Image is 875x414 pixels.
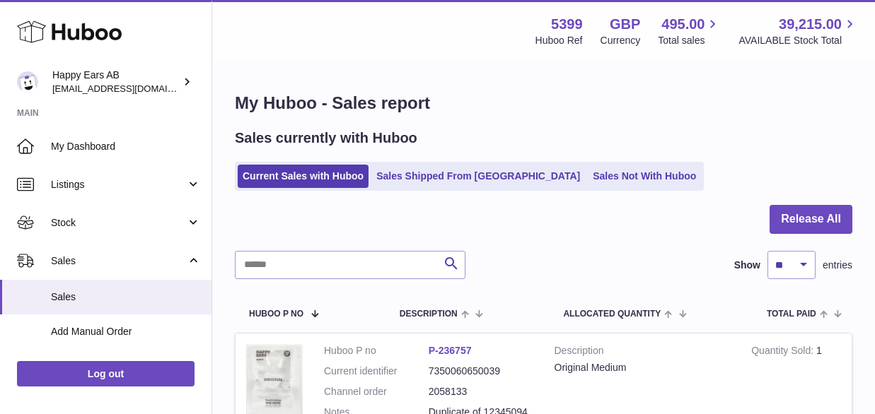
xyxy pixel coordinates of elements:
a: Log out [17,361,195,386]
img: 3pl@happyearsearplugs.com [17,71,38,93]
span: Sales [51,290,201,304]
div: Original Medium [555,361,731,374]
strong: 5399 [551,15,583,34]
strong: GBP [610,15,640,34]
span: Description [400,309,458,319]
button: Release All [770,205,852,234]
dd: 2058133 [429,385,533,398]
label: Show [734,259,760,272]
span: Listings [51,178,186,191]
a: 39,215.00 AVAILABLE Stock Total [738,15,858,47]
a: Sales Not With Huboo [588,165,701,188]
span: Stock [51,216,186,230]
span: Total paid [767,309,816,319]
span: [EMAIL_ADDRESS][DOMAIN_NAME] [52,83,208,94]
span: My Dashboard [51,140,201,153]
span: Total sales [658,34,721,47]
span: ALLOCATED Quantity [563,309,661,319]
dd: 7350060650039 [429,365,533,378]
a: Sales Shipped From [GEOGRAPHIC_DATA] [371,165,585,188]
span: Huboo P no [249,309,303,319]
dt: Current identifier [324,365,429,378]
span: 39,215.00 [779,15,842,34]
a: Current Sales with Huboo [238,165,369,188]
span: 495.00 [661,15,705,34]
span: entries [823,259,852,272]
strong: Description [555,344,731,361]
div: Currency [601,34,641,47]
h1: My Huboo - Sales report [235,92,852,114]
a: P-236757 [429,345,472,356]
dt: Huboo P no [324,344,429,357]
strong: Quantity Sold [751,345,816,360]
dt: Channel order [324,385,429,398]
span: Add Manual Order [51,325,201,338]
div: Happy Ears AB [52,69,180,95]
a: 495.00 Total sales [658,15,721,47]
span: Sales [51,254,186,268]
div: Huboo Ref [535,34,583,47]
span: AVAILABLE Stock Total [738,34,858,47]
h2: Sales currently with Huboo [235,129,417,148]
